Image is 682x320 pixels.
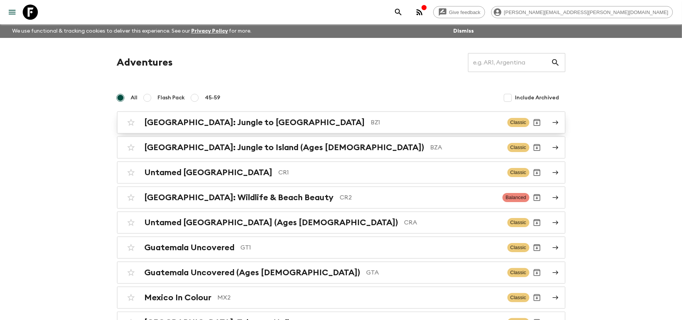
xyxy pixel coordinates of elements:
[117,55,173,70] h1: Adventures
[241,243,501,252] p: GT1
[529,165,545,180] button: Archive
[529,265,545,280] button: Archive
[529,115,545,130] button: Archive
[507,118,529,127] span: Classic
[191,28,228,34] a: Privacy Policy
[145,143,424,152] h2: [GEOGRAPHIC_DATA]: Jungle to Island (Ages [DEMOGRAPHIC_DATA])
[158,94,185,102] span: Flash Pack
[279,168,501,177] p: CR1
[507,218,529,227] span: Classic
[117,237,565,259] a: Guatemala UncoveredGT1ClassicArchive
[371,118,501,127] p: BZ1
[507,293,529,302] span: Classic
[529,290,545,305] button: Archive
[507,168,529,177] span: Classic
[431,143,501,152] p: BZA
[145,243,235,253] h2: Guatemala Uncovered
[529,140,545,155] button: Archive
[117,262,565,284] a: Guatemala Uncovered (Ages [DEMOGRAPHIC_DATA])GTAClassicArchive
[507,268,529,277] span: Classic
[117,136,565,158] a: [GEOGRAPHIC_DATA]: Jungle to Island (Ages [DEMOGRAPHIC_DATA])BZAClassicArchive
[145,293,212,303] h2: Mexico In Colour
[529,215,545,230] button: Archive
[367,268,501,277] p: GTA
[131,94,138,102] span: All
[507,243,529,252] span: Classic
[205,94,221,102] span: 45-59
[117,162,565,184] a: Untamed [GEOGRAPHIC_DATA]CR1ClassicArchive
[9,24,255,38] p: We use functional & tracking cookies to deliver this experience. See our for more.
[145,168,273,177] h2: Untamed [GEOGRAPHIC_DATA]
[5,5,20,20] button: menu
[445,9,485,15] span: Give feedback
[451,26,476,36] button: Dismiss
[340,193,497,202] p: CR2
[145,118,365,127] h2: [GEOGRAPHIC_DATA]: Jungle to [GEOGRAPHIC_DATA]
[117,287,565,309] a: Mexico In ColourMX2ClassicArchive
[433,6,485,18] a: Give feedback
[117,212,565,234] a: Untamed [GEOGRAPHIC_DATA] (Ages [DEMOGRAPHIC_DATA])CRAClassicArchive
[491,6,673,18] div: [PERSON_NAME][EMAIL_ADDRESS][PERSON_NAME][DOMAIN_NAME]
[503,193,529,202] span: Balanced
[515,94,559,102] span: Include Archived
[218,293,501,302] p: MX2
[145,193,334,202] h2: [GEOGRAPHIC_DATA]: Wildlife & Beach Beauty
[117,187,565,209] a: [GEOGRAPHIC_DATA]: Wildlife & Beach BeautyCR2BalancedArchive
[145,268,361,278] h2: Guatemala Uncovered (Ages [DEMOGRAPHIC_DATA])
[529,190,545,205] button: Archive
[404,218,501,227] p: CRA
[468,52,551,73] input: e.g. AR1, Argentina
[117,111,565,133] a: [GEOGRAPHIC_DATA]: Jungle to [GEOGRAPHIC_DATA]BZ1ClassicArchive
[391,5,406,20] button: search adventures
[500,9,673,15] span: [PERSON_NAME][EMAIL_ADDRESS][PERSON_NAME][DOMAIN_NAME]
[145,218,398,227] h2: Untamed [GEOGRAPHIC_DATA] (Ages [DEMOGRAPHIC_DATA])
[529,240,545,255] button: Archive
[507,143,529,152] span: Classic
